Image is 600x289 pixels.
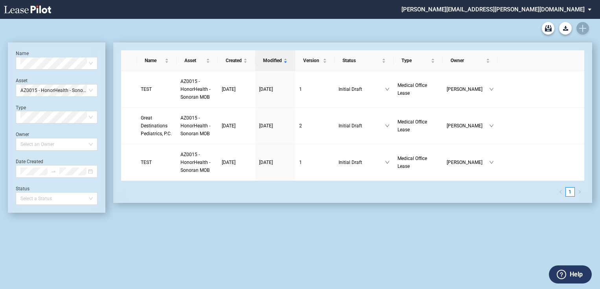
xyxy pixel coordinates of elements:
label: Type [16,105,26,110]
a: [DATE] [222,122,251,130]
span: AZ0015 - HonorHealth - Sonoran MOB [180,115,210,136]
span: TEST [141,87,152,92]
span: Medical Office Lease [398,119,427,133]
button: Help [549,265,592,283]
a: [DATE] [259,85,291,93]
span: 2 [299,123,302,129]
span: [DATE] [222,123,236,129]
span: Medical Office Lease [398,156,427,169]
span: down [489,160,494,165]
label: Date Created [16,159,43,164]
a: AZ0015 - HonorHealth - Sonoran MOB [180,77,214,101]
span: [PERSON_NAME] [447,85,489,93]
a: Medical Office Lease [398,118,439,134]
li: Previous Page [556,187,565,197]
th: Type [394,50,443,71]
span: down [489,87,494,92]
span: AZ0015 - HonorHealth - Sonoran MOB [180,79,210,100]
span: Type [401,57,429,64]
span: Modified [263,57,282,64]
span: down [385,160,390,165]
span: Owner [451,57,484,64]
a: TEST [141,85,173,93]
th: Modified [255,50,295,71]
a: AZ0015 - HonorHealth - Sonoran MOB [180,114,214,138]
button: Download Blank Form [559,22,572,35]
span: [DATE] [222,160,236,165]
span: TEST [141,160,152,165]
span: Asset [184,57,204,64]
span: down [489,123,494,128]
a: 2 [299,122,331,130]
th: Owner [443,50,498,71]
button: right [575,187,584,197]
li: 1 [565,187,575,197]
span: Medical Office Lease [398,83,427,96]
span: Created [226,57,242,64]
a: AZ0015 - HonorHealth - Sonoran MOB [180,151,214,174]
span: AZ0015 - HonorHealth - Sonoran MOB [180,152,210,173]
a: Medical Office Lease [398,81,439,97]
span: Status [342,57,380,64]
th: Version [295,50,335,71]
span: Version [303,57,321,64]
span: left [559,190,563,194]
th: Asset [177,50,218,71]
span: [DATE] [222,87,236,92]
button: left [556,187,565,197]
a: Archive [542,22,554,35]
span: [PERSON_NAME] [447,158,489,166]
a: 1 [299,85,331,93]
label: Status [16,186,29,191]
span: Initial Draft [339,122,385,130]
span: 1 [299,160,302,165]
a: Medical Office Lease [398,155,439,170]
span: 1 [299,87,302,92]
span: swap-right [51,169,56,174]
span: to [51,169,56,174]
label: Help [570,269,583,280]
a: 1 [566,188,574,196]
label: Owner [16,132,29,137]
a: 1 [299,158,331,166]
label: Asset [16,78,28,83]
span: down [385,123,390,128]
span: down [385,87,390,92]
span: Great Destinations Pediatrics, P.C. [141,115,172,136]
span: [DATE] [259,123,273,129]
md-menu: Download Blank Form List [557,22,574,35]
a: Great Destinations Pediatrics, P.C. [141,114,173,138]
span: Name [145,57,163,64]
span: [PERSON_NAME] [447,122,489,130]
span: AZ0015 - HonorHealth - Sonoran MOB [20,85,93,96]
span: Initial Draft [339,85,385,93]
span: [DATE] [259,87,273,92]
span: [DATE] [259,160,273,165]
li: Next Page [575,187,584,197]
a: [DATE] [259,122,291,130]
a: [DATE] [222,158,251,166]
th: Name [137,50,177,71]
a: [DATE] [222,85,251,93]
span: Initial Draft [339,158,385,166]
a: [DATE] [259,158,291,166]
th: Created [218,50,255,71]
th: Status [335,50,394,71]
a: TEST [141,158,173,166]
span: right [578,190,582,194]
label: Name [16,51,29,56]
